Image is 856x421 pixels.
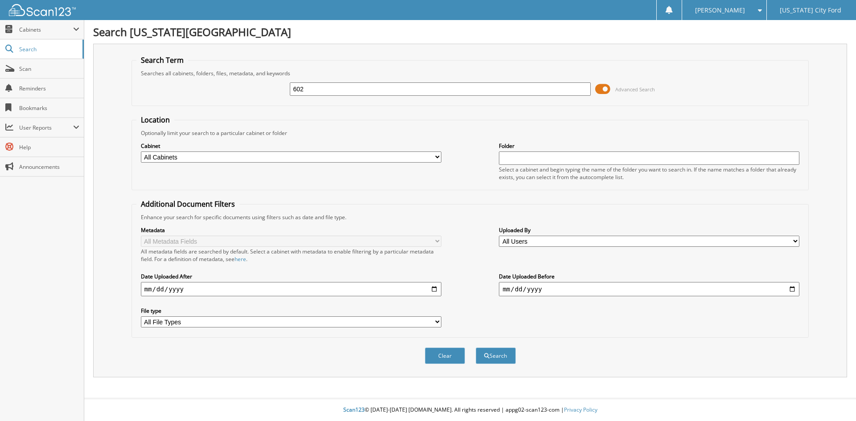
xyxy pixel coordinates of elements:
[136,199,239,209] legend: Additional Document Filters
[141,282,441,296] input: start
[141,273,441,280] label: Date Uploaded After
[19,143,79,151] span: Help
[499,166,799,181] div: Select a cabinet and begin typing the name of the folder you want to search in. If the name match...
[499,142,799,150] label: Folder
[136,129,804,137] div: Optionally limit your search to a particular cabinet or folder
[19,163,79,171] span: Announcements
[499,273,799,280] label: Date Uploaded Before
[425,347,465,364] button: Clear
[141,248,441,263] div: All metadata fields are searched by default. Select a cabinet with metadata to enable filtering b...
[136,55,188,65] legend: Search Term
[811,378,856,421] iframe: Chat Widget
[19,65,79,73] span: Scan
[343,406,365,413] span: Scan123
[9,4,76,16] img: scan123-logo-white.svg
[136,69,804,77] div: Searches all cabinets, folders, files, metadata, and keywords
[19,104,79,112] span: Bookmarks
[136,213,804,221] div: Enhance your search for specific documents using filters such as date and file type.
[141,307,441,315] label: File type
[564,406,597,413] a: Privacy Policy
[476,347,516,364] button: Search
[136,115,174,125] legend: Location
[141,142,441,150] label: Cabinet
[84,399,856,421] div: © [DATE]-[DATE] [DOMAIN_NAME]. All rights reserved | appg02-scan123-com |
[695,8,745,13] span: [PERSON_NAME]
[19,45,78,53] span: Search
[780,8,841,13] span: [US_STATE] City Ford
[499,282,799,296] input: end
[19,124,73,131] span: User Reports
[19,85,79,92] span: Reminders
[141,226,441,234] label: Metadata
[499,226,799,234] label: Uploaded By
[615,86,655,93] span: Advanced Search
[235,255,246,263] a: here
[19,26,73,33] span: Cabinets
[93,25,847,39] h1: Search [US_STATE][GEOGRAPHIC_DATA]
